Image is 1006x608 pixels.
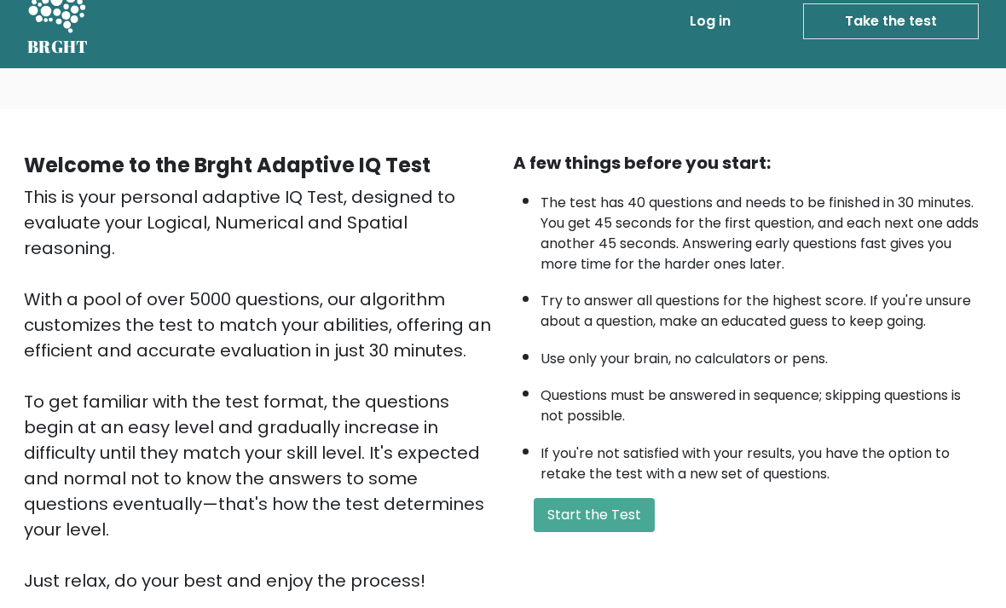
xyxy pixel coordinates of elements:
[513,150,982,176] div: A few things before you start:
[24,184,493,594] div: This is your personal adaptive IQ Test, designed to evaluate your Logical, Numerical and Spatial ...
[541,184,982,275] li: The test has 40 questions and needs to be finished in 30 minutes. You get 45 seconds for the firs...
[27,37,89,57] h5: BRGHT
[24,151,431,179] b: Welcome to the Brght Adaptive IQ Test
[803,3,979,39] a: Take the test
[683,4,737,38] a: Log in
[541,340,982,369] li: Use only your brain, no calculators or pens.
[534,498,655,532] button: Start the Test
[541,377,982,426] li: Questions must be answered in sequence; skipping questions is not possible.
[541,435,982,484] li: If you're not satisfied with your results, you have the option to retake the test with a new set ...
[541,282,982,332] li: Try to answer all questions for the highest score. If you're unsure about a question, make an edu...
